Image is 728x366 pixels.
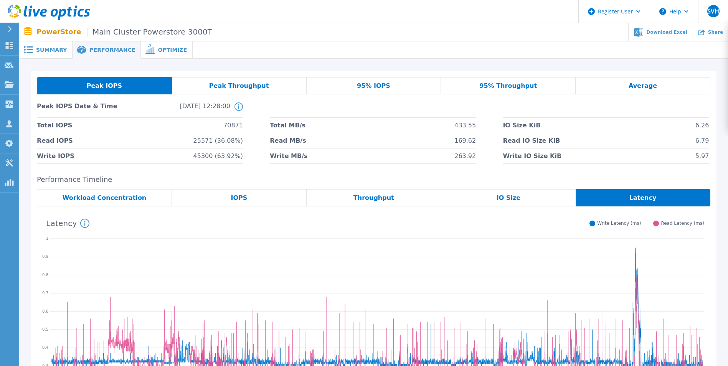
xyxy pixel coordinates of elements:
span: Write IOPS [37,148,74,163]
span: Peak Throughput [209,83,269,89]
span: 25571 (36.08%) [193,133,243,148]
span: [DATE] 12:28:00 [134,102,230,117]
span: Optimize [158,47,187,53]
span: Latency [629,195,657,201]
text: 0.8 [42,273,48,277]
p: PowerStore [37,28,212,36]
span: Read MB/s [270,133,306,148]
h2: Performance Timeline [37,176,710,184]
span: Share [708,30,723,35]
span: IO Size KiB [503,118,540,133]
span: Read Latency (ms) [661,221,704,226]
span: Throughput [353,195,394,201]
span: Performance [89,47,135,53]
span: Total IOPS [37,118,72,133]
span: Peak IOPS [87,83,122,89]
span: 263.92 [454,148,476,163]
span: 95% IOPS [357,83,390,89]
span: SVH [707,8,719,14]
text: 0.7 [42,291,48,295]
span: 6.79 [695,133,709,148]
span: IO Size [497,195,520,201]
span: Download Excel [646,30,687,35]
text: 0.5 [42,327,48,331]
span: Average [629,83,657,89]
span: Write Latency (ms) [597,221,641,226]
span: 95% Throughput [479,83,537,89]
span: Total MB/s [270,118,305,133]
span: Write MB/s [270,148,307,163]
span: Write IO Size KiB [503,148,561,163]
span: Workload Concentration [63,195,147,201]
span: 433.55 [454,118,476,133]
span: 6.26 [695,118,709,133]
span: 169.62 [454,133,476,148]
span: 45300 (63.92%) [193,148,243,163]
span: Peak IOPS Date & Time [37,102,134,117]
span: Read IO Size KiB [503,133,560,148]
span: IOPS [231,195,247,201]
span: Read IOPS [37,133,73,148]
span: 5.97 [695,148,709,163]
text: 0.4 [42,346,48,350]
span: Main Cluster Powerstore 3000T [87,28,212,36]
text: 1 [46,236,48,241]
text: 0.6 [42,309,48,313]
span: 70871 [223,118,243,133]
text: 0.9 [42,255,48,259]
span: Summary [36,47,67,53]
h4: Latency [46,219,89,228]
